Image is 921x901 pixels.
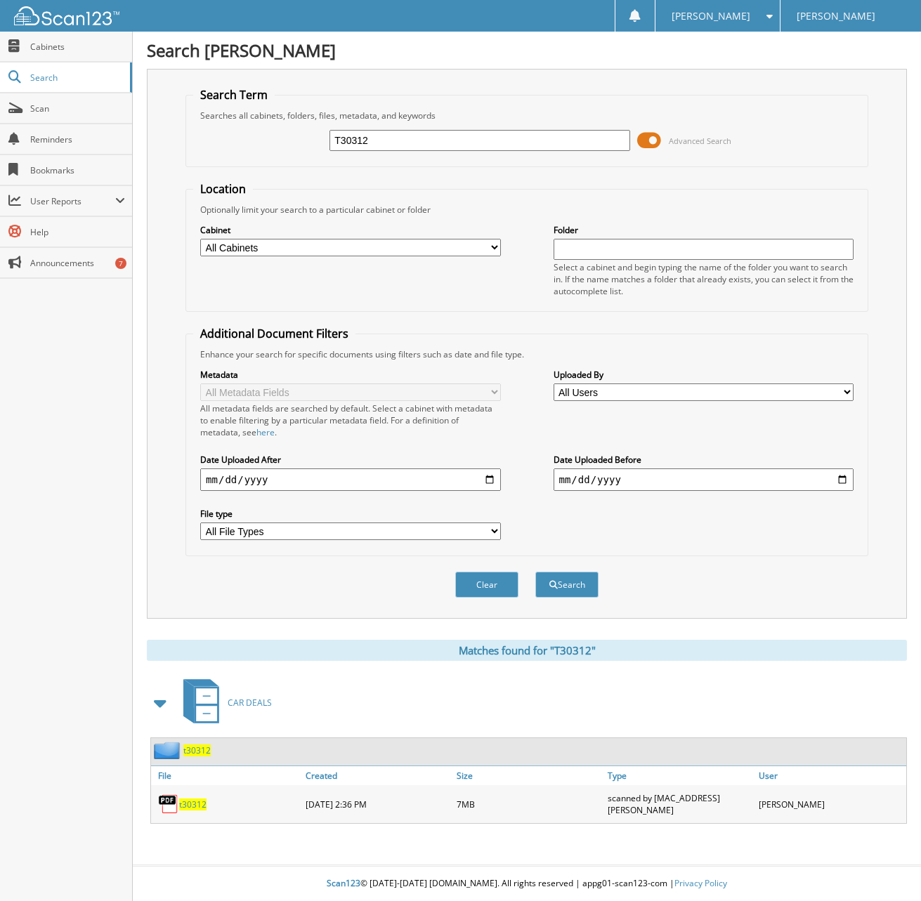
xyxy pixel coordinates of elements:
[302,789,453,820] div: [DATE] 2:36 PM
[554,454,854,466] label: Date Uploaded Before
[147,640,907,661] div: Matches found for "T30312"
[200,369,500,381] label: Metadata
[200,454,500,466] label: Date Uploaded After
[133,867,921,901] div: © [DATE]-[DATE] [DOMAIN_NAME]. All rights reserved | appg01-scan123-com |
[154,742,183,759] img: folder2.png
[797,12,875,20] span: [PERSON_NAME]
[30,226,125,238] span: Help
[175,675,272,730] a: CAR DEALS
[755,766,906,785] a: User
[672,12,750,20] span: [PERSON_NAME]
[302,766,453,785] a: Created
[604,766,755,785] a: Type
[115,258,126,269] div: 7
[554,261,854,297] div: Select a cabinet and begin typing the name of the folder you want to search in. If the name match...
[30,72,123,84] span: Search
[193,204,861,216] div: Optionally limit your search to a particular cabinet or folder
[554,369,854,381] label: Uploaded By
[256,426,275,438] a: here
[554,224,854,236] label: Folder
[228,697,272,709] span: CAR DEALS
[14,6,119,25] img: scan123-logo-white.svg
[669,136,731,146] span: Advanced Search
[30,133,125,145] span: Reminders
[755,789,906,820] div: [PERSON_NAME]
[30,164,125,176] span: Bookmarks
[453,766,604,785] a: Size
[453,789,604,820] div: 7MB
[193,87,275,103] legend: Search Term
[151,766,302,785] a: File
[200,508,500,520] label: File type
[200,402,500,438] div: All metadata fields are searched by default. Select a cabinet with metadata to enable filtering b...
[674,877,727,889] a: Privacy Policy
[327,877,360,889] span: Scan123
[455,572,518,598] button: Clear
[193,348,861,360] div: Enhance your search for specific documents using filters such as date and file type.
[200,224,500,236] label: Cabinet
[179,798,207,810] a: t30312
[193,110,861,121] div: Searches all cabinets, folders, files, metadata, and keywords
[535,572,599,598] button: Search
[30,195,115,207] span: User Reports
[604,789,755,820] div: scanned by [MAC_ADDRESS][PERSON_NAME]
[30,41,125,53] span: Cabinets
[193,181,253,197] legend: Location
[30,103,125,114] span: Scan
[30,257,125,269] span: Announcements
[193,326,355,341] legend: Additional Document Filters
[158,794,179,815] img: PDF.png
[554,468,854,491] input: end
[147,39,907,62] h1: Search [PERSON_NAME]
[200,468,500,491] input: start
[183,744,211,756] a: t30312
